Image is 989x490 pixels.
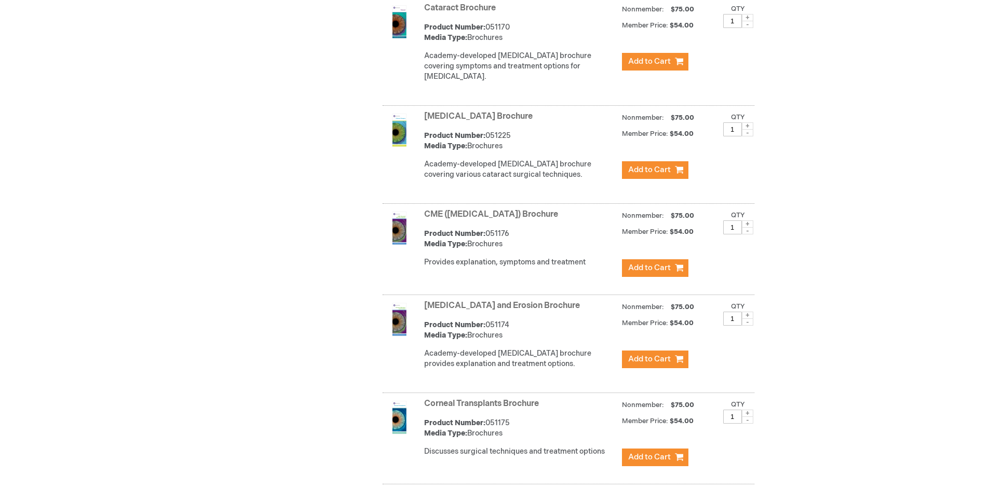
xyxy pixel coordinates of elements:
input: Qty [723,122,742,136]
strong: Nonmember: [622,301,664,314]
span: $54.00 [670,417,695,425]
input: Qty [723,14,742,28]
img: Cataract Surgery Brochure [383,114,416,147]
div: Provides explanation, symptoms and treatment [424,257,617,268]
span: Add to Cart [628,57,671,66]
strong: Member Price: [622,319,668,327]
strong: Product Number: [424,320,485,329]
div: 051225 Brochures [424,131,617,151]
span: $54.00 [670,319,695,327]
strong: Nonmember: [622,111,664,124]
strong: Nonmember: [622,3,664,16]
label: Qty [731,113,745,121]
strong: Member Price: [622,130,668,138]
label: Qty [731,400,745,409]
span: $75.00 [669,114,696,122]
strong: Media Type: [424,331,467,340]
span: Add to Cart [628,452,671,462]
a: [MEDICAL_DATA] Brochure [424,111,533,121]
img: Corneal Transplants Brochure [383,401,416,434]
span: $75.00 [669,401,696,409]
strong: Media Type: [424,33,467,42]
strong: Nonmember: [622,209,664,222]
span: $75.00 [669,303,696,311]
label: Qty [731,211,745,219]
input: Qty [723,220,742,234]
strong: Member Price: [622,21,668,30]
img: Cataract Brochure [383,5,416,38]
button: Add to Cart [622,259,688,277]
strong: Media Type: [424,142,467,150]
label: Qty [731,302,745,311]
span: $54.00 [670,130,695,138]
p: Academy-developed [MEDICAL_DATA] brochure covering symptoms and treatment options for [MEDICAL_DA... [424,51,617,82]
strong: Media Type: [424,240,467,248]
a: CME ([MEDICAL_DATA]) Brochure [424,209,558,219]
strong: Product Number: [424,229,485,238]
a: [MEDICAL_DATA] and Erosion Brochure [424,301,580,311]
div: Discusses surgical techniques and treatment options [424,446,617,457]
button: Add to Cart [622,53,688,71]
span: $75.00 [669,212,696,220]
div: Academy-developed [MEDICAL_DATA] brochure covering various cataract surgical techniques. [424,159,617,180]
strong: Member Price: [622,228,668,236]
img: Corneal Abrasion and Erosion Brochure [383,303,416,336]
img: CME (Cystoid Macular Edema) Brochure [383,212,416,245]
div: 051175 Brochures [424,418,617,439]
button: Add to Cart [622,161,688,179]
a: Cataract Brochure [424,3,496,13]
div: 051174 Brochures [424,320,617,341]
strong: Member Price: [622,417,668,425]
span: Add to Cart [628,354,671,364]
button: Add to Cart [622,351,688,368]
strong: Nonmember: [622,399,664,412]
button: Add to Cart [622,449,688,466]
strong: Product Number: [424,418,485,427]
strong: Media Type: [424,429,467,438]
span: Add to Cart [628,263,671,273]
a: Corneal Transplants Brochure [424,399,539,409]
span: $75.00 [669,5,696,13]
div: Academy-developed [MEDICAL_DATA] brochure provides explanation and treatment options. [424,348,617,369]
label: Qty [731,5,745,13]
input: Qty [723,410,742,424]
div: 051170 Brochures [424,22,617,43]
span: $54.00 [670,21,695,30]
div: 051176 Brochures [424,229,617,249]
span: Add to Cart [628,165,671,175]
strong: Product Number: [424,131,485,140]
strong: Product Number: [424,23,485,32]
input: Qty [723,312,742,326]
span: $54.00 [670,228,695,236]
